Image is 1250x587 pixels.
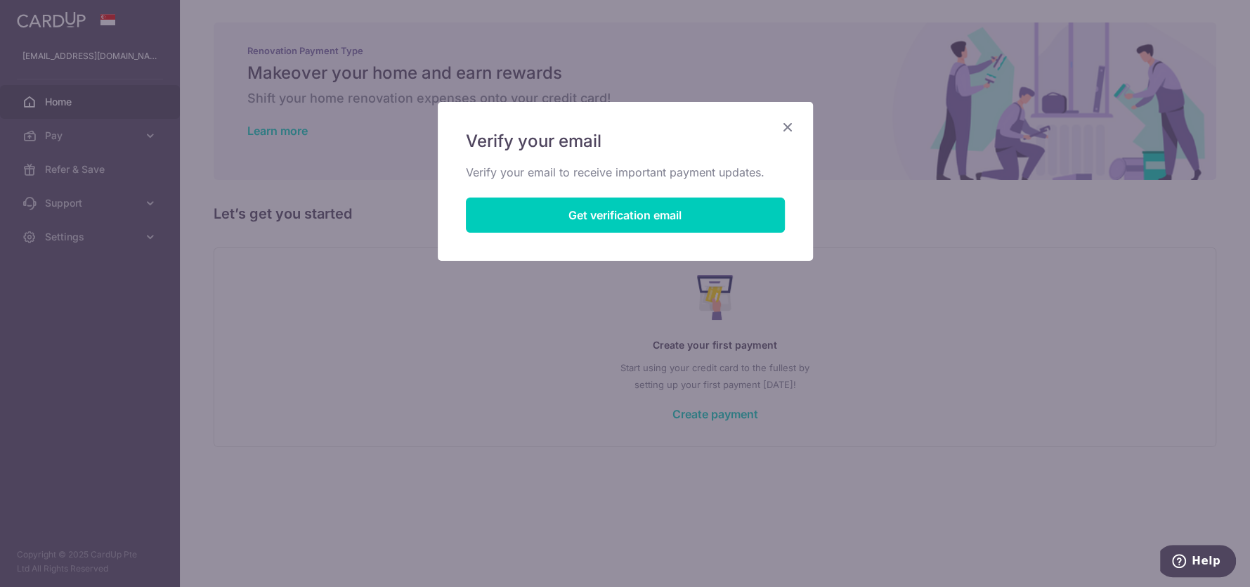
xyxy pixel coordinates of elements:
[466,164,785,181] p: Verify your email to receive important payment updates.
[466,130,601,153] span: Verify your email
[1160,545,1236,580] iframe: Opens a widget where you can find more information
[466,198,785,233] button: Get verification email
[779,119,796,136] button: Close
